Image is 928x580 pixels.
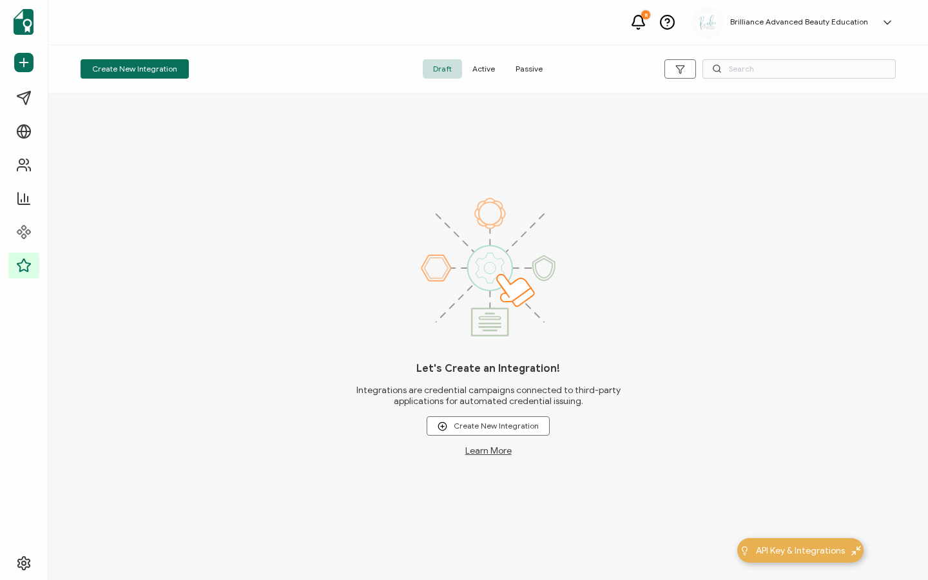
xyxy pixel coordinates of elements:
button: Create New Integration [427,416,550,436]
input: Search [702,59,896,79]
span: API Key & Integrations [756,544,845,557]
img: integrations.svg [421,198,556,336]
span: Active [462,59,505,79]
a: Learn More [465,445,512,456]
div: 8 [641,10,650,19]
h5: Brilliance Advanced Beauty Education [730,17,868,26]
span: Draft [423,59,462,79]
button: Create New Integration [81,59,189,79]
span: Passive [505,59,553,79]
img: minimize-icon.svg [851,546,861,556]
iframe: Chat Widget [864,518,928,580]
span: Create New Integration [438,421,539,431]
span: Integrations are credential campaigns connected to third-party applications for automated credent... [349,385,628,407]
h1: Let's Create an Integration! [416,362,560,375]
img: a2bf8c6c-3aba-43b4-8354-ecfc29676cf6.jpg [698,14,717,31]
img: sertifier-logomark-colored.svg [14,9,34,35]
